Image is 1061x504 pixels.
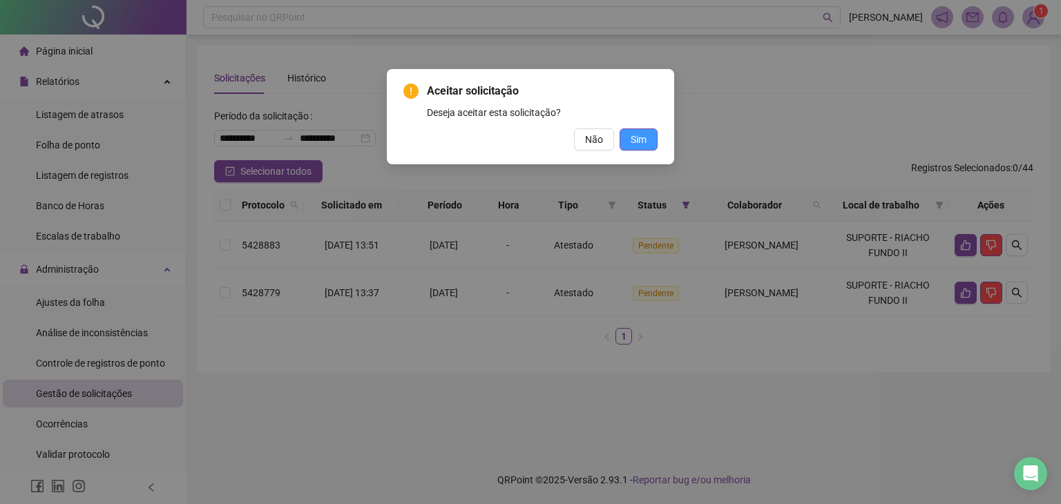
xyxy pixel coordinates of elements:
span: exclamation-circle [403,84,419,99]
span: Aceitar solicitação [427,83,658,99]
span: Sim [631,132,647,147]
div: Deseja aceitar esta solicitação? [427,105,658,120]
button: Sim [620,128,658,151]
button: Não [574,128,614,151]
div: Open Intercom Messenger [1014,457,1047,490]
span: Não [585,132,603,147]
